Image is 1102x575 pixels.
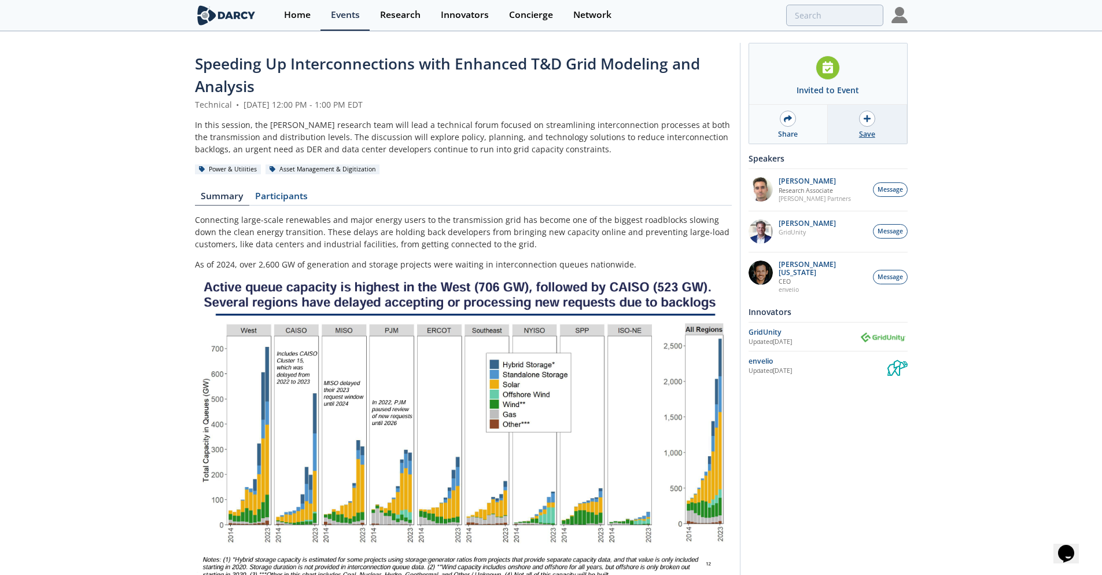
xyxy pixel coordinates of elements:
span: Message [878,273,903,282]
div: Network [573,10,611,20]
img: GridUnity [859,330,908,345]
p: CEO [779,277,867,285]
div: Asset Management & Digitization [266,164,380,175]
button: Message [873,182,908,197]
span: Message [878,227,903,236]
div: Updated [DATE] [749,367,887,376]
div: Updated [DATE] [749,338,859,347]
iframe: chat widget [1053,529,1090,563]
div: Research [380,10,421,20]
img: logo-wide.svg [195,5,258,25]
div: GridUnity [749,327,859,338]
div: Invited to Event [797,84,859,96]
p: Connecting large-scale renewables and major energy users to the transmission grid has become one ... [195,214,732,250]
a: envelio Updated[DATE] envelio [749,356,908,376]
p: [PERSON_NAME] [779,177,851,185]
p: GridUnity [779,228,836,236]
span: • [234,99,241,110]
a: Participants [249,192,314,206]
div: Concierge [509,10,553,20]
p: As of 2024, over 2,600 GW of generation and storage projects were waiting in interconnection queu... [195,258,732,270]
p: [PERSON_NAME][US_STATE] [779,261,867,277]
span: Speeding Up Interconnections with Enhanced T&D Grid Modeling and Analysis [195,53,700,97]
input: Advanced Search [786,5,883,26]
div: Innovators [749,302,908,322]
div: In this session, the [PERSON_NAME] research team will lead a technical forum focused on streamlin... [195,119,732,155]
div: Share [778,129,798,140]
div: Power & Utilities [195,164,261,175]
p: envelio [779,285,867,294]
div: Home [284,10,311,20]
button: Message [873,224,908,239]
p: Research Associate [779,186,851,195]
div: envelio [749,356,887,367]
div: Technical [DATE] 12:00 PM - 1:00 PM EDT [195,98,732,111]
div: Events [331,10,360,20]
img: f1d2b35d-fddb-4a25-bd87-d4d314a355e9 [749,177,773,202]
a: Summary [195,192,249,206]
span: Message [878,185,903,195]
img: 1b183925-147f-4a47-82c9-16eeeed5003c [749,261,773,285]
p: [PERSON_NAME] Partners [779,195,851,203]
img: d42dc26c-2a28-49ac-afde-9b58c84c0349 [749,219,773,244]
a: GridUnity Updated[DATE] GridUnity [749,327,908,347]
div: Speakers [749,148,908,169]
img: Profile [891,7,908,23]
div: Save [859,129,875,140]
img: envelio [887,356,908,376]
p: [PERSON_NAME] [779,219,836,228]
button: Message [873,270,908,284]
div: Innovators [441,10,489,20]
